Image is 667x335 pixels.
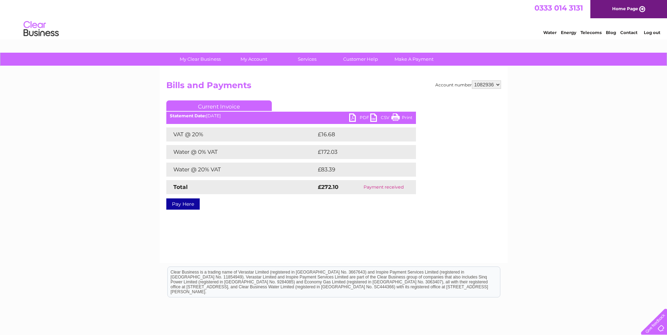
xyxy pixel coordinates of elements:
[370,113,391,124] a: CSV
[534,4,583,12] a: 0333 014 3131
[349,113,370,124] a: PDF
[225,53,283,66] a: My Account
[278,53,336,66] a: Services
[166,163,316,177] td: Water @ 20% VAT
[543,30,557,35] a: Water
[166,100,272,111] a: Current Invoice
[173,184,188,190] strong: Total
[644,30,660,35] a: Log out
[391,113,412,124] a: Print
[332,53,390,66] a: Customer Help
[385,53,443,66] a: Make A Payment
[606,30,616,35] a: Blog
[23,18,59,40] img: logo.png
[352,180,416,194] td: Payment received
[166,127,316,142] td: VAT @ 20%
[168,4,500,34] div: Clear Business is a trading name of Verastar Limited (registered in [GEOGRAPHIC_DATA] No. 3667643...
[561,30,576,35] a: Energy
[318,184,339,190] strong: £272.10
[316,127,402,142] td: £16.68
[620,30,637,35] a: Contact
[170,113,206,118] b: Statement Date:
[166,113,416,118] div: [DATE]
[166,80,501,94] h2: Bills and Payments
[171,53,229,66] a: My Clear Business
[316,163,402,177] td: £83.39
[581,30,602,35] a: Telecoms
[166,145,316,159] td: Water @ 0% VAT
[316,145,403,159] td: £172.03
[166,198,200,210] a: Pay Here
[435,80,501,89] div: Account number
